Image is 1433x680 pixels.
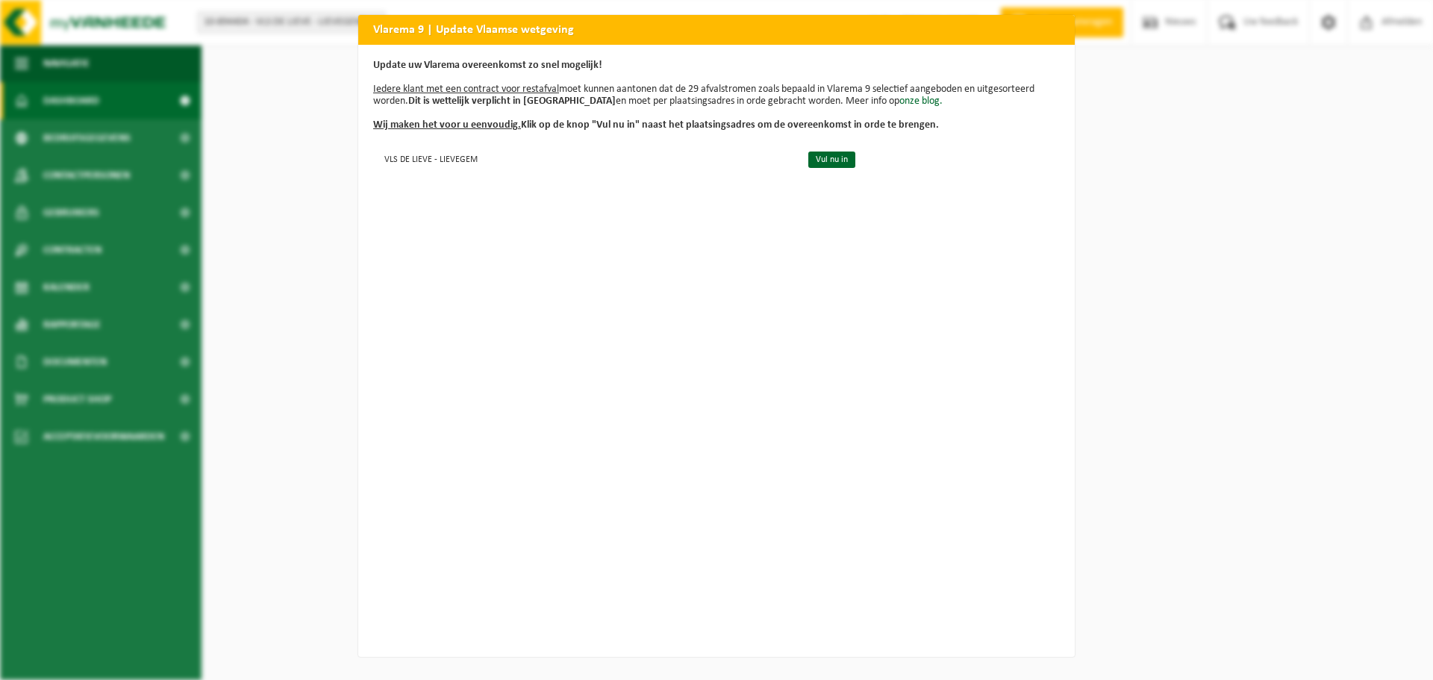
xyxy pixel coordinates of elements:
[808,152,855,168] a: Vul nu in
[899,96,943,107] a: onze blog.
[373,84,559,95] u: Iedere klant met een contract voor restafval
[373,60,602,71] b: Update uw Vlarema overeenkomst zo snel mogelijk!
[373,119,521,131] u: Wij maken het voor u eenvoudig.
[408,96,616,107] b: Dit is wettelijk verplicht in [GEOGRAPHIC_DATA]
[373,60,1060,131] p: moet kunnen aantonen dat de 29 afvalstromen zoals bepaald in Vlarema 9 selectief aangeboden en ui...
[373,119,939,131] b: Klik op de knop "Vul nu in" naast het plaatsingsadres om de overeenkomst in orde te brengen.
[358,15,1075,43] h2: Vlarema 9 | Update Vlaamse wetgeving
[373,146,796,171] td: VLS DE LIEVE - LIEVEGEM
